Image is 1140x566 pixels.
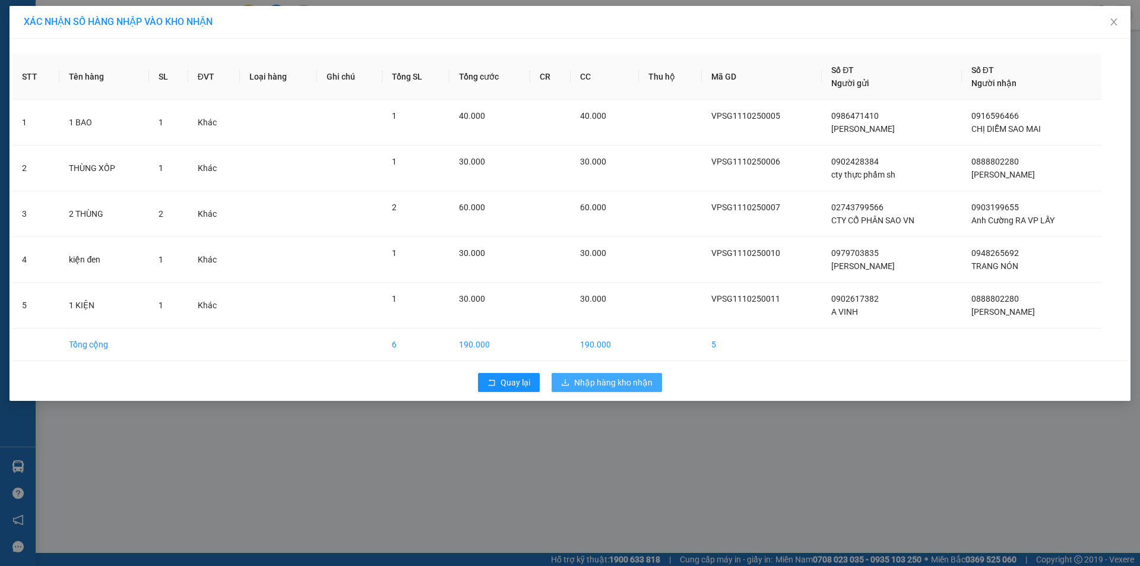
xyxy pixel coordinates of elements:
[831,203,883,212] span: 02743799566
[478,373,540,392] button: rollbackQuay lại
[459,111,485,121] span: 40.000
[501,376,530,389] span: Quay lại
[574,376,653,389] span: Nhập hàng kho nhận
[59,100,149,146] td: 1 BAO
[580,157,606,166] span: 30.000
[459,248,485,258] span: 30.000
[188,191,240,237] td: Khác
[392,157,397,166] span: 1
[639,54,701,100] th: Thu hộ
[382,328,450,361] td: 6
[159,118,163,127] span: 1
[12,237,59,283] td: 4
[159,255,163,264] span: 1
[159,301,163,310] span: 1
[580,294,606,303] span: 30.000
[831,307,858,317] span: A VINH
[59,237,149,283] td: kiện đen
[971,307,1035,317] span: [PERSON_NAME]
[971,124,1041,134] span: CHỊ DIỄM SAO MAI
[831,294,879,303] span: 0902617382
[971,111,1019,121] span: 0916596466
[317,54,382,100] th: Ghi chú
[449,54,530,100] th: Tổng cước
[571,54,639,100] th: CC
[12,191,59,237] td: 3
[188,237,240,283] td: Khác
[1097,6,1130,39] button: Close
[159,163,163,173] span: 1
[59,328,149,361] td: Tổng cộng
[831,111,879,121] span: 0986471410
[459,157,485,166] span: 30.000
[12,146,59,191] td: 2
[392,248,397,258] span: 1
[711,203,780,212] span: VPSG1110250007
[382,54,450,100] th: Tổng SL
[188,283,240,328] td: Khác
[971,248,1019,258] span: 0948265692
[971,203,1019,212] span: 0903199655
[392,294,397,303] span: 1
[831,261,895,271] span: [PERSON_NAME]
[971,294,1019,303] span: 0888802280
[188,100,240,146] td: Khác
[449,328,530,361] td: 190.000
[571,328,639,361] td: 190.000
[1109,17,1119,27] span: close
[831,65,854,75] span: Số ĐT
[831,216,914,225] span: CTY CỔ PHÂN SAO VN
[711,111,780,121] span: VPSG1110250005
[971,261,1018,271] span: TRANG NÓN
[711,294,780,303] span: VPSG1110250011
[59,54,149,100] th: Tên hàng
[561,378,569,388] span: download
[831,248,879,258] span: 0979703835
[24,16,213,27] span: XÁC NHẬN SỐ HÀNG NHẬP VÀO KHO NHẬN
[12,283,59,328] td: 5
[392,203,397,212] span: 2
[188,54,240,100] th: ĐVT
[831,78,869,88] span: Người gửi
[831,157,879,166] span: 0902428384
[392,111,397,121] span: 1
[580,248,606,258] span: 30.000
[459,203,485,212] span: 60.000
[711,157,780,166] span: VPSG1110250006
[580,203,606,212] span: 60.000
[530,54,571,100] th: CR
[487,378,496,388] span: rollback
[159,209,163,219] span: 2
[59,146,149,191] td: THÙNG XỐP
[459,294,485,303] span: 30.000
[580,111,606,121] span: 40.000
[702,54,822,100] th: Mã GD
[971,157,1019,166] span: 0888802280
[831,170,895,179] span: cty thực phẩm sh
[59,191,149,237] td: 2 THÙNG
[12,100,59,146] td: 1
[971,65,994,75] span: Số ĐT
[149,54,188,100] th: SL
[552,373,662,392] button: downloadNhập hàng kho nhận
[711,248,780,258] span: VPSG1110250010
[971,170,1035,179] span: [PERSON_NAME]
[702,328,822,361] td: 5
[12,54,59,100] th: STT
[240,54,317,100] th: Loại hàng
[971,78,1016,88] span: Người nhận
[59,283,149,328] td: 1 KIỆN
[971,216,1054,225] span: Anh Cường RA VP LẤY
[831,124,895,134] span: [PERSON_NAME]
[188,146,240,191] td: Khác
